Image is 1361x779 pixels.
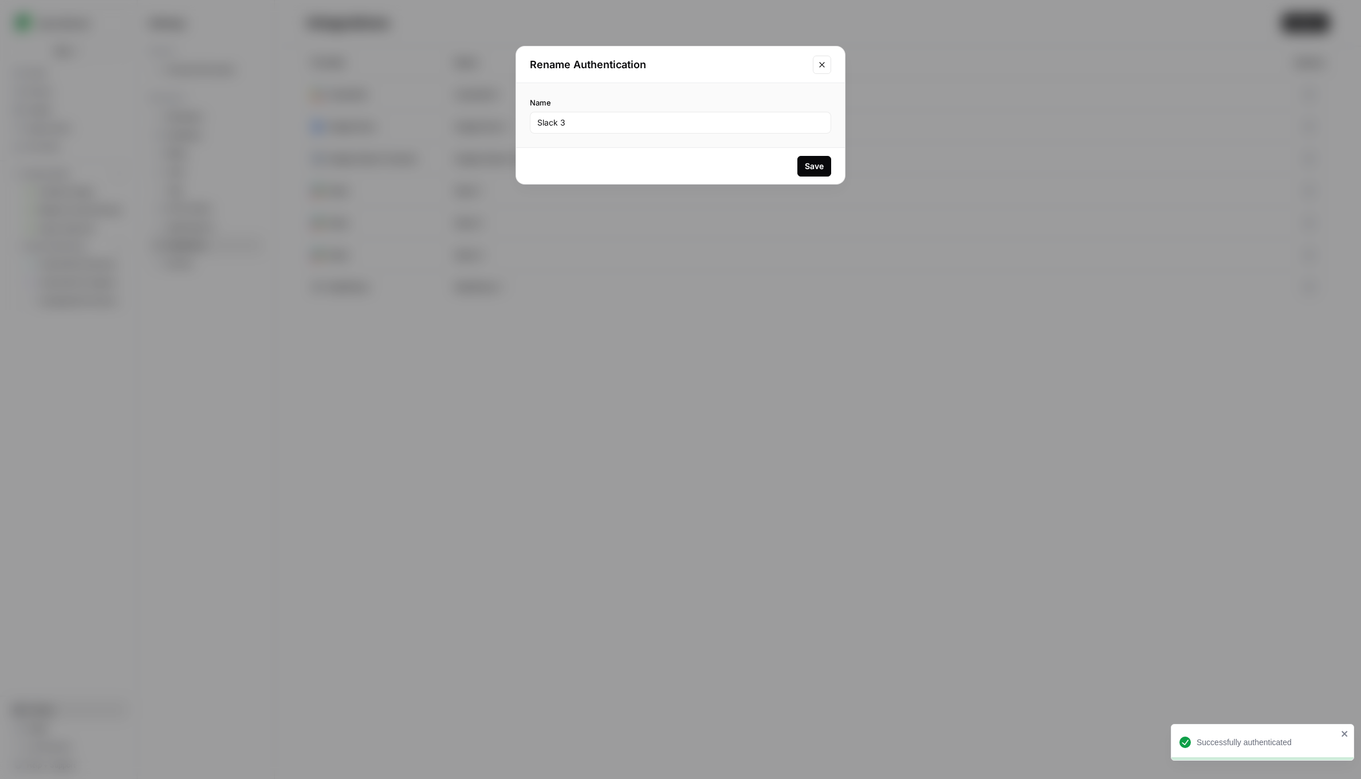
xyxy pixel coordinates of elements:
[1341,729,1349,738] button: close
[1197,737,1338,748] div: Successfully authenticated
[813,56,831,74] button: Close modal
[530,57,806,73] h2: Rename Authentication
[805,161,824,172] div: Save
[530,97,831,108] label: Name
[797,156,831,177] button: Save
